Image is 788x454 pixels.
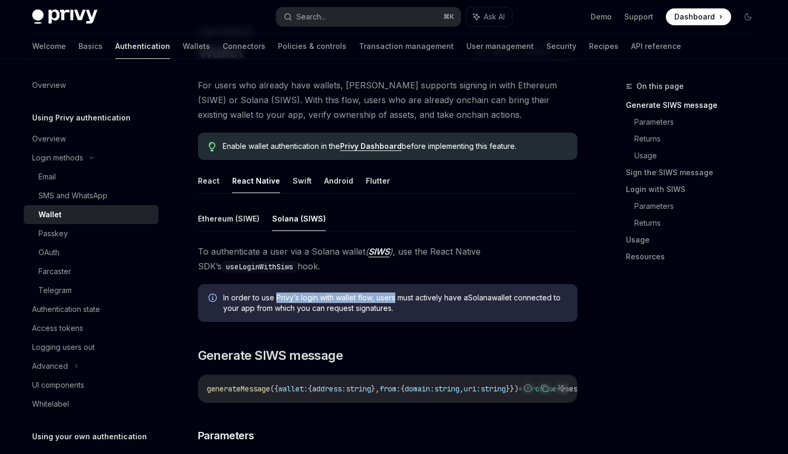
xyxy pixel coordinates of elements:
[443,13,454,21] span: ⌘ K
[740,8,756,25] button: Toggle dark mode
[32,379,84,391] div: UI components
[591,12,612,22] a: Demo
[24,129,158,148] a: Overview
[626,248,765,265] a: Resources
[308,384,312,394] span: {
[634,147,765,164] a: Usage
[24,300,158,319] a: Authentication state
[538,381,552,395] button: Copy the contents from the code block
[198,244,577,274] span: To authenticate a user via a Solana wallet , use the React Native SDK’s hook.
[466,34,534,59] a: User management
[366,168,390,193] button: Flutter
[32,398,69,410] div: Whitelabel
[38,208,62,221] div: Wallet
[270,384,278,394] span: ({
[208,294,219,304] svg: Info
[198,168,220,193] button: React
[232,168,280,193] button: React Native
[434,384,460,394] span: string
[24,395,158,413] a: Whitelabel
[368,246,390,257] a: SIWS
[555,381,568,395] button: Ask AI
[38,189,107,202] div: SMS and WhatsApp
[24,186,158,205] a: SMS and WhatsApp
[546,34,576,59] a: Security
[278,384,308,394] span: wallet:
[276,7,461,26] button: Search...⌘K
[484,12,505,22] span: Ask AI
[223,141,566,152] span: Enable wallet authentication in the before implementing this feature.
[405,384,434,394] span: domain:
[198,78,577,122] span: For users who already have wallets, [PERSON_NAME] supports signing in with Ethereum (SIWE) or Sol...
[32,152,83,164] div: Login methods
[634,198,765,215] a: Parameters
[38,246,59,259] div: OAuth
[666,8,731,25] a: Dashboard
[32,322,83,335] div: Access tokens
[32,341,95,354] div: Logging users out
[365,246,393,257] em: ( )
[32,9,97,24] img: dark logo
[183,34,210,59] a: Wallets
[518,384,527,394] span: =>
[634,114,765,130] a: Parameters
[506,384,518,394] span: }})
[223,34,265,59] a: Connectors
[24,376,158,395] a: UI components
[24,319,158,338] a: Access tokens
[38,170,56,183] div: Email
[24,205,158,224] a: Wallet
[278,34,346,59] a: Policies & controls
[32,430,147,443] h5: Using your own authentication
[624,12,653,22] a: Support
[24,262,158,281] a: Farcaster
[481,384,506,394] span: string
[460,384,464,394] span: ,
[198,206,260,231] button: Ethereum (SIWE)
[634,130,765,147] a: Returns
[24,167,158,186] a: Email
[340,142,402,151] a: Privy Dashboard
[78,34,103,59] a: Basics
[38,265,71,278] div: Farcaster
[24,243,158,262] a: OAuth
[631,34,681,59] a: API reference
[32,112,131,124] h5: Using Privy authentication
[674,12,715,22] span: Dashboard
[589,34,619,59] a: Recipes
[32,79,66,92] div: Overview
[32,133,66,145] div: Overview
[626,231,765,248] a: Usage
[312,384,346,394] span: address:
[38,227,68,240] div: Passkey
[636,80,684,93] span: On this page
[324,168,353,193] button: Android
[32,360,68,372] div: Advanced
[24,76,158,95] a: Overview
[634,215,765,231] a: Returns
[359,34,454,59] a: Transaction management
[223,292,567,314] span: In order to use Privy’s login with wallet flow, users must actively have a Solana wallet connecte...
[293,168,312,193] button: Swift
[198,428,254,443] span: Parameters
[32,303,100,316] div: Authentication state
[24,224,158,243] a: Passkey
[401,384,405,394] span: {
[464,384,481,394] span: uri:
[272,206,326,231] button: Solana (SIWS)
[198,347,343,364] span: Generate SIWS message
[32,34,66,59] a: Welcome
[115,34,170,59] a: Authentication
[208,142,216,152] svg: Tip
[222,261,297,273] code: useLoginWithSiws
[626,181,765,198] a: Login with SIWS
[24,338,158,357] a: Logging users out
[626,164,765,181] a: Sign the SIWS message
[466,7,512,26] button: Ask AI
[24,281,158,300] a: Telegram
[38,284,72,297] div: Telegram
[371,384,380,394] span: },
[521,381,535,395] button: Report incorrect code
[626,97,765,114] a: Generate SIWS message
[296,11,326,23] div: Search...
